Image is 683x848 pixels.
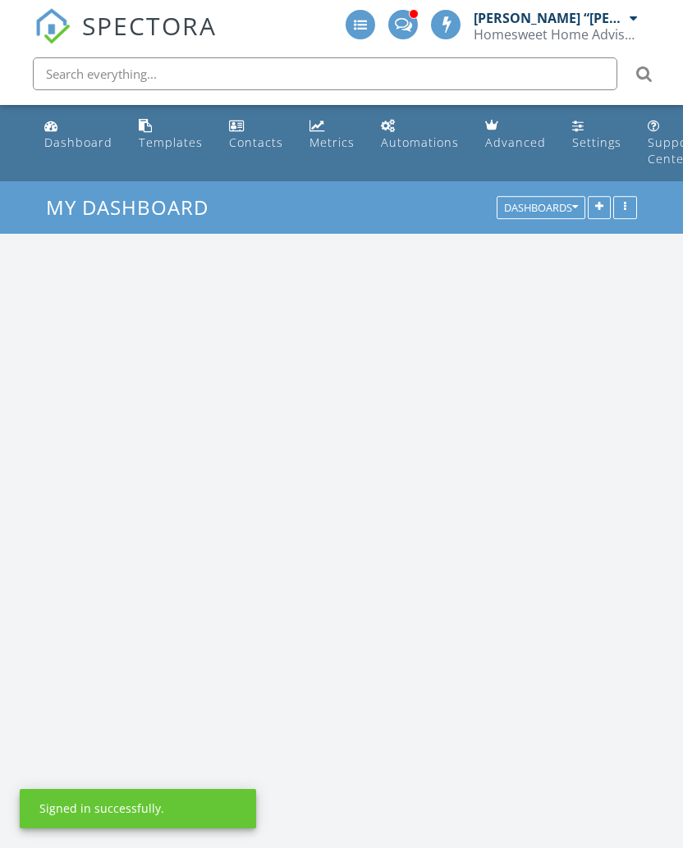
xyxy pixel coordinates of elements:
a: My Dashboard [46,194,222,221]
a: Contacts [222,112,290,158]
div: Automations [381,134,459,150]
div: Dashboard [44,134,112,150]
div: [PERSON_NAME] “[PERSON_NAME]” [PERSON_NAME] [474,10,626,26]
a: Settings [566,112,628,158]
div: Advanced [485,134,546,150]
div: Metrics [309,134,355,150]
div: Homesweet Home Advisor, LLC [474,26,638,43]
img: The Best Home Inspection Software - Spectora [34,8,71,44]
div: Dashboards [504,203,578,214]
div: Templates [139,134,203,150]
a: Metrics [303,112,361,158]
div: Contacts [229,134,283,150]
a: Templates [132,112,209,158]
a: Automations (Advanced) [374,112,465,158]
input: Search everything... [33,57,617,90]
button: Dashboards [497,197,585,220]
a: SPECTORA [34,22,217,57]
span: SPECTORA [82,8,217,43]
div: Signed in successfully. [39,800,164,817]
a: Dashboard [38,112,119,158]
a: Advanced [479,112,552,158]
div: Settings [572,134,621,150]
